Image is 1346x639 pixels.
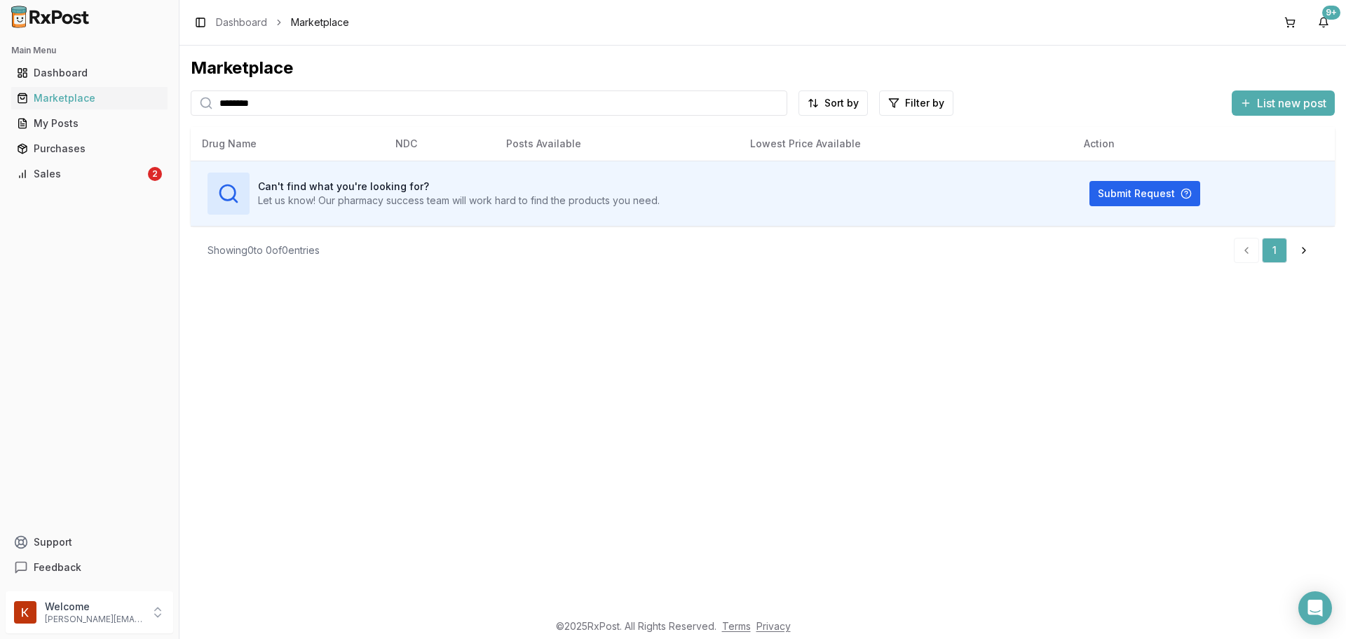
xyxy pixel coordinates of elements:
[1089,181,1200,206] button: Submit Request
[1262,238,1287,263] a: 1
[216,15,267,29] a: Dashboard
[6,87,173,109] button: Marketplace
[722,620,751,632] a: Terms
[6,163,173,185] button: Sales2
[191,57,1335,79] div: Marketplace
[17,116,162,130] div: My Posts
[1232,90,1335,116] button: List new post
[6,6,95,28] img: RxPost Logo
[208,243,320,257] div: Showing 0 to 0 of 0 entries
[258,180,660,194] h3: Can't find what you're looking for?
[798,90,868,116] button: Sort by
[17,167,145,181] div: Sales
[905,96,944,110] span: Filter by
[495,127,739,161] th: Posts Available
[34,560,81,574] span: Feedback
[17,66,162,80] div: Dashboard
[11,161,168,187] a: Sales2
[6,62,173,84] button: Dashboard
[1232,97,1335,112] a: List new post
[291,15,349,29] span: Marketplace
[6,530,173,555] button: Support
[45,600,142,614] p: Welcome
[17,91,162,105] div: Marketplace
[824,96,859,110] span: Sort by
[1298,591,1332,625] div: Open Intercom Messenger
[384,127,495,161] th: NDC
[11,86,168,111] a: Marketplace
[739,127,1073,161] th: Lowest Price Available
[1234,238,1318,263] nav: pagination
[1322,6,1340,20] div: 9+
[191,127,384,161] th: Drug Name
[6,555,173,580] button: Feedback
[6,137,173,160] button: Purchases
[756,620,791,632] a: Privacy
[148,167,162,181] div: 2
[216,15,349,29] nav: breadcrumb
[6,112,173,135] button: My Posts
[11,111,168,136] a: My Posts
[258,194,660,208] p: Let us know! Our pharmacy success team will work hard to find the products you need.
[11,136,168,161] a: Purchases
[1290,238,1318,263] a: Go to next page
[45,614,142,625] p: [PERSON_NAME][EMAIL_ADDRESS][DOMAIN_NAME]
[1073,127,1335,161] th: Action
[1257,95,1326,112] span: List new post
[14,601,36,624] img: User avatar
[11,45,168,56] h2: Main Menu
[17,142,162,156] div: Purchases
[11,60,168,86] a: Dashboard
[879,90,953,116] button: Filter by
[1312,11,1335,34] button: 9+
